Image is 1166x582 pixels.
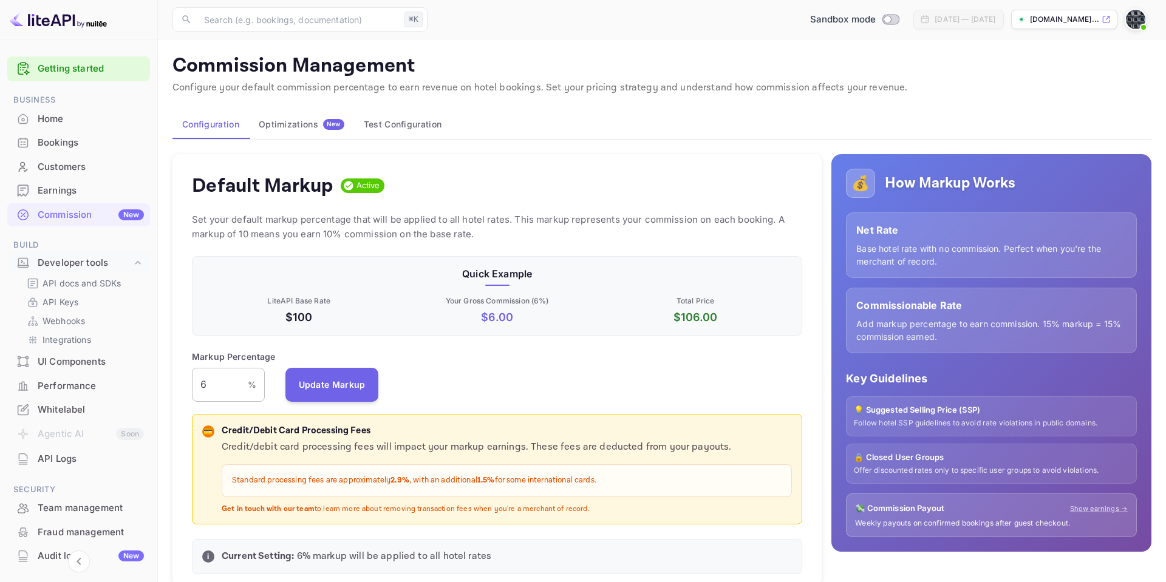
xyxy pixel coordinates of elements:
[477,475,495,486] strong: 1.5%
[27,314,140,327] a: Webhooks
[197,7,400,32] input: Search (e.g. bookings, documentation)
[7,155,150,179] div: Customers
[192,368,248,402] input: 0
[192,350,276,363] p: Markup Percentage
[27,277,140,289] a: API docs and SDKs
[202,309,395,325] p: $100
[856,317,1127,343] p: Add markup percentage to earn commission. 15% markup = 15% commission earned.
[805,13,904,27] div: Switch to Production mode
[1030,14,1099,25] p: [DOMAIN_NAME]...
[854,452,1129,464] p: 🔒 Closed User Groups
[285,368,379,402] button: Update Markup
[7,252,150,274] div: Developer tools
[10,10,107,29] img: LiteAPI logo
[7,447,150,471] div: API Logs
[7,496,150,520] div: Team management
[27,296,140,308] a: API Keys
[38,452,144,466] div: API Logs
[43,314,85,327] p: Webhooks
[202,266,792,281] p: Quick Example
[7,483,150,496] span: Security
[222,504,792,515] p: to learn more about removing transaction fees when you're a merchant of record.
[192,212,802,242] p: Set your default markup percentage that will be applied to all hotel rates. This markup represent...
[7,203,150,226] a: CommissionNew
[855,502,944,515] p: 💸 Commission Payout
[43,277,121,289] p: API docs and SDKs
[7,155,150,178] a: Customers
[7,56,150,81] div: Getting started
[7,398,150,421] a: Whitelabel
[222,424,792,438] p: Credit/Debit Card Processing Fees
[259,119,344,130] div: Optimizations
[68,550,90,572] button: Collapse navigation
[7,544,150,567] a: Audit logsNew
[851,172,870,194] p: 💰
[7,93,150,107] span: Business
[810,13,876,27] span: Sandbox mode
[22,274,145,292] div: API docs and SDKs
[38,184,144,198] div: Earnings
[38,355,144,369] div: UI Components
[856,223,1127,237] p: Net Rate
[7,398,150,422] div: Whitelabel
[7,131,150,155] div: Bookings
[172,110,249,139] button: Configuration
[38,256,132,270] div: Developer tools
[7,447,150,470] a: API Logs
[38,403,144,417] div: Whitelabel
[1126,10,1145,29] img: Molefi Rampai
[7,203,150,227] div: CommissionNew
[38,526,144,540] div: Fraud management
[38,501,144,515] div: Team management
[27,333,140,346] a: Integrations
[222,549,792,564] p: 6 % markup will be applied to all hotel rates
[400,309,593,325] p: $ 6.00
[7,496,150,519] a: Team management
[404,12,423,27] div: ⌘K
[192,174,333,198] h4: Default Markup
[935,14,995,25] div: [DATE] — [DATE]
[7,179,150,203] div: Earnings
[323,120,344,128] span: New
[854,465,1129,476] p: Offer discounted rates only to specific user groups to avoid violations.
[38,549,144,563] div: Audit logs
[22,312,145,330] div: Webhooks
[172,81,1151,95] p: Configure your default commission percentage to earn revenue on hotel bookings. Set your pricing ...
[885,174,1015,193] h5: How Markup Works
[7,350,150,374] div: UI Components
[7,107,150,130] a: Home
[38,208,144,222] div: Commission
[854,404,1129,416] p: 💡 Suggested Selling Price (SSP)
[118,209,144,220] div: New
[856,242,1127,268] p: Base hotel rate with no commission. Perfect when you're the merchant of record.
[222,440,792,455] p: Credit/debit card processing fees will impact your markup earnings. These fees are deducted from ...
[390,475,409,486] strong: 2.9%
[203,426,213,437] p: 💳
[7,107,150,131] div: Home
[599,296,792,306] p: Total Price
[7,521,150,543] a: Fraud management
[7,239,150,252] span: Build
[7,350,150,373] a: UI Components
[43,296,78,308] p: API Keys
[7,374,150,397] a: Performance
[248,378,256,391] p: %
[207,551,209,562] p: i
[222,504,315,513] strong: Get in touch with our team
[22,331,145,348] div: Integrations
[43,333,91,346] p: Integrations
[7,521,150,544] div: Fraud management
[855,518,1128,529] p: Weekly payouts on confirmed bookings after guest checkout.
[1070,504,1128,514] a: Show earnings →
[22,293,145,311] div: API Keys
[172,54,1151,78] p: Commission Management
[846,370,1137,387] p: Key Guidelines
[38,112,144,126] div: Home
[38,160,144,174] div: Customers
[7,374,150,398] div: Performance
[38,379,144,393] div: Performance
[354,110,451,139] button: Test Configuration
[38,136,144,150] div: Bookings
[400,296,593,306] p: Your Gross Commission ( 6 %)
[38,62,144,76] a: Getting started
